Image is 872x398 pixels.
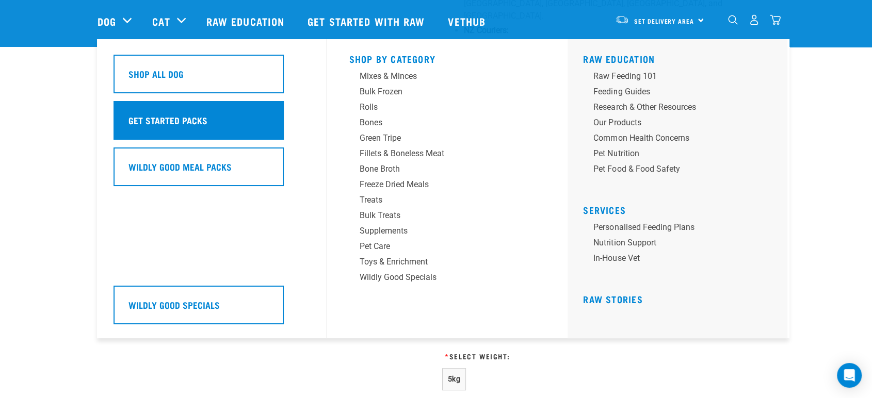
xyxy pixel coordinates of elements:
[583,221,779,237] a: Personalised Feeding Plans
[349,117,545,132] a: Bones
[349,209,545,225] a: Bulk Treats
[360,178,521,191] div: Freeze Dried Meals
[360,70,521,82] div: Mixes & Minces
[583,237,779,252] a: Nutrition Support
[349,70,545,86] a: Mixes & Minces
[583,86,779,101] a: Feeding Guides
[837,363,862,388] div: Open Intercom Messenger
[349,194,545,209] a: Treats
[583,56,655,61] a: Raw Education
[360,132,521,144] div: Green Tripe
[349,54,545,62] h5: Shop By Category
[114,55,310,101] a: Shop All Dog
[349,163,545,178] a: Bone Broth
[728,15,738,25] img: home-icon-1@2x.png
[128,67,184,80] h5: Shop All Dog
[593,86,754,98] div: Feeding Guides
[114,101,310,147] a: Get Started Packs
[583,70,779,86] a: Raw Feeding 101
[128,113,207,127] h5: Get Started Packs
[349,101,545,117] a: Rolls
[114,286,310,332] a: Wildly Good Specials
[442,352,674,360] h3: Select Weight:
[583,117,779,132] a: Our Products
[593,101,754,113] div: Research & Other Resources
[349,256,545,271] a: Toys & Enrichment
[360,209,521,222] div: Bulk Treats
[349,178,545,194] a: Freeze Dried Meals
[448,375,460,383] span: 5kg
[349,225,545,240] a: Supplements
[349,240,545,256] a: Pet Care
[128,160,232,173] h5: Wildly Good Meal Packs
[349,132,545,147] a: Green Tripe
[583,101,779,117] a: Research & Other Resources
[360,240,521,253] div: Pet Care
[770,14,781,25] img: home-icon@2x.png
[615,15,629,24] img: van-moving.png
[749,14,760,25] img: user.png
[349,86,545,101] a: Bulk Frozen
[152,13,170,29] a: Cat
[360,225,521,237] div: Supplements
[114,147,310,194] a: Wildly Good Meal Packs
[349,147,545,163] a: Fillets & Boneless Meat
[593,117,754,129] div: Our Products
[583,252,779,268] a: In-house vet
[128,298,220,311] h5: Wildly Good Specials
[593,147,754,160] div: Pet Nutrition
[360,86,521,98] div: Bulk Frozen
[360,163,521,175] div: Bone Broth
[583,163,779,178] a: Pet Food & Food Safety
[360,117,521,129] div: Bones
[583,132,779,147] a: Common Health Concerns
[360,194,521,206] div: Treats
[593,163,754,175] div: Pet Food & Food Safety
[98,13,116,29] a: Dog
[634,19,694,23] span: Set Delivery Area
[360,271,521,284] div: Wildly Good Specials
[349,271,545,287] a: Wildly Good Specials
[196,1,297,42] a: Raw Education
[442,368,466,390] button: 5kg
[360,101,521,113] div: Rolls
[593,132,754,144] div: Common Health Concerns
[583,205,779,213] h5: Services
[583,147,779,163] a: Pet Nutrition
[297,1,438,42] a: Get started with Raw
[438,1,498,42] a: Vethub
[360,256,521,268] div: Toys & Enrichment
[360,147,521,160] div: Fillets & Boneless Meat
[593,70,754,82] div: Raw Feeding 101
[583,296,642,302] a: Raw Stories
